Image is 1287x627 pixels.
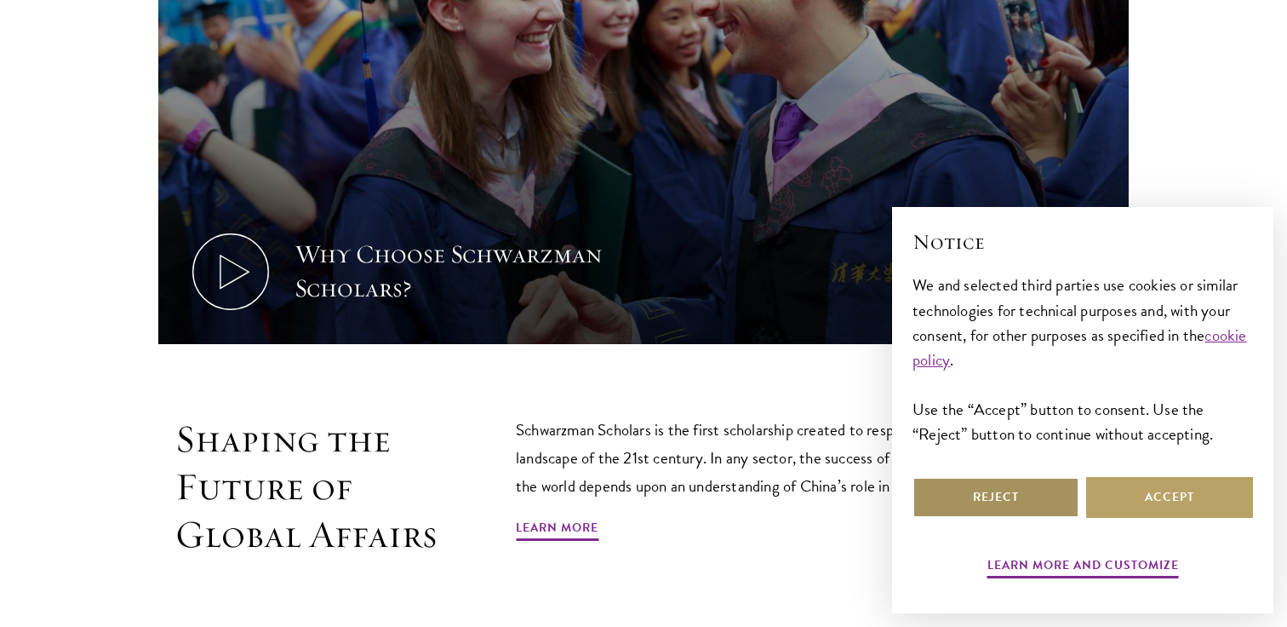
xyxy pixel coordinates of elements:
[516,416,1052,500] p: Schwarzman Scholars is the first scholarship created to respond to the geopolitical landscape of ...
[987,555,1179,581] button: Learn more and customize
[516,517,598,544] a: Learn More
[175,416,439,558] h2: Shaping the Future of Global Affairs
[1086,477,1253,518] button: Accept
[295,238,609,306] div: Why Choose Schwarzman Scholars?
[912,273,1253,446] div: We and selected third parties use cookies or similar technologies for technical purposes and, wit...
[912,323,1247,372] a: cookie policy
[912,477,1079,518] button: Reject
[912,227,1253,256] h2: Notice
